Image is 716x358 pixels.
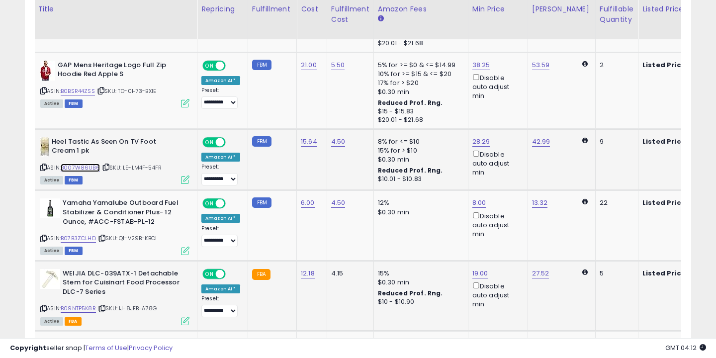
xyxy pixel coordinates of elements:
[378,70,460,79] div: 10% for >= $15 & <= $20
[40,137,189,183] div: ASIN:
[378,107,460,116] div: $15 - $15.83
[40,137,49,157] img: 41HXmUUM4KL._SL40_.jpg
[378,155,460,164] div: $0.30 min
[532,198,548,208] a: 13.32
[472,210,520,239] div: Disable auto adjust min
[201,164,240,186] div: Preset:
[472,198,486,208] a: 8.00
[252,60,271,70] small: FBM
[40,269,189,324] div: ASIN:
[378,198,460,207] div: 12%
[378,278,460,287] div: $0.30 min
[532,4,591,14] div: [PERSON_NAME]
[532,137,550,147] a: 42.99
[40,61,189,107] div: ASIN:
[40,247,63,255] span: All listings currently available for purchase on Amazon
[378,175,460,183] div: $10.01 - $10.83
[40,61,55,81] img: 41wHnhKSOdL._SL40_.jpg
[665,343,706,353] span: 2025-10-11 04:12 GMT
[40,198,189,254] div: ASIN:
[378,298,460,306] div: $10 - $10.90
[224,138,240,146] span: OFF
[472,4,524,14] div: Min Price
[201,87,240,109] div: Preset:
[10,343,46,353] strong: Copyright
[65,317,82,326] span: FBA
[378,269,460,278] div: 15%
[85,343,127,353] a: Terms of Use
[472,137,490,147] a: 28.29
[252,136,271,147] small: FBM
[331,60,345,70] a: 5.50
[58,61,179,82] b: GAP Mens Heritage Logo Full Zip Hoodie Red Apple S
[40,198,60,218] img: 31NxuJz28cL._SL40_.jpg
[331,269,366,278] div: 4.15
[642,268,688,278] b: Listed Price:
[378,61,460,70] div: 5% for >= $0 & <= $14.99
[203,199,216,208] span: ON
[252,269,270,280] small: FBA
[65,247,83,255] span: FBM
[97,304,157,312] span: | SKU: IJ-8JFB-A78G
[301,198,315,208] a: 6.00
[101,164,162,172] span: | SKU: LE-LM4F-54FR
[378,208,460,217] div: $0.30 min
[61,304,96,313] a: B09NTP5K8R
[201,4,244,14] div: Repricing
[201,295,240,318] div: Preset:
[10,344,173,353] div: seller snap | |
[38,4,193,14] div: Title
[201,153,240,162] div: Amazon AI *
[331,198,346,208] a: 4.50
[378,166,443,175] b: Reduced Prof. Rng.
[378,98,443,107] b: Reduced Prof. Rng.
[378,79,460,88] div: 17% for > $20
[301,268,315,278] a: 12.18
[472,60,490,70] a: 38.25
[201,214,240,223] div: Amazon AI *
[472,280,520,309] div: Disable auto adjust min
[378,146,460,155] div: 15% for > $10
[301,137,317,147] a: 15.64
[203,61,216,70] span: ON
[96,87,156,95] span: | SKU: TD-0H73-BXIE
[40,317,63,326] span: All listings currently available for purchase on Amazon
[63,269,183,299] b: WEIJIA DLC-039ATX-1 Detachable Stem for Cuisinart Food Processor DLC-7 Series
[378,289,443,297] b: Reduced Prof. Rng.
[472,72,520,101] div: Disable auto adjust min
[52,137,173,158] b: Heel Tastic As Seen On TV Foot Cream 1 pk
[129,343,173,353] a: Privacy Policy
[65,99,83,108] span: FBM
[63,198,183,229] b: Yamaha Yamalube Outboard Fuel Stabilizer & Conditioner Plus- 12 Ounce, #ACC-FSTAB-PL-12
[378,39,460,48] div: $20.01 - $21.68
[600,137,630,146] div: 9
[378,137,460,146] div: 8% for <= $10
[378,4,464,14] div: Amazon Fees
[201,76,240,85] div: Amazon AI *
[40,269,60,289] img: 21u2y6sIG8L._SL40_.jpg
[642,60,688,70] b: Listed Price:
[40,99,63,108] span: All listings currently available for purchase on Amazon
[301,4,323,14] div: Cost
[201,225,240,248] div: Preset:
[203,269,216,278] span: ON
[472,149,520,178] div: Disable auto adjust min
[224,199,240,208] span: OFF
[224,61,240,70] span: OFF
[378,88,460,96] div: $0.30 min
[224,269,240,278] span: OFF
[378,116,460,124] div: $20.01 - $21.68
[331,137,346,147] a: 4.50
[61,234,96,243] a: B07B3ZCLHD
[252,4,292,14] div: Fulfillment
[252,197,271,208] small: FBM
[61,164,100,172] a: B007W86UB6
[65,176,83,184] span: FBM
[600,4,634,25] div: Fulfillable Quantity
[331,4,369,25] div: Fulfillment Cost
[61,87,95,95] a: B0BSR44ZSS
[532,60,550,70] a: 53.59
[642,137,688,146] b: Listed Price:
[532,268,549,278] a: 27.52
[600,198,630,207] div: 22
